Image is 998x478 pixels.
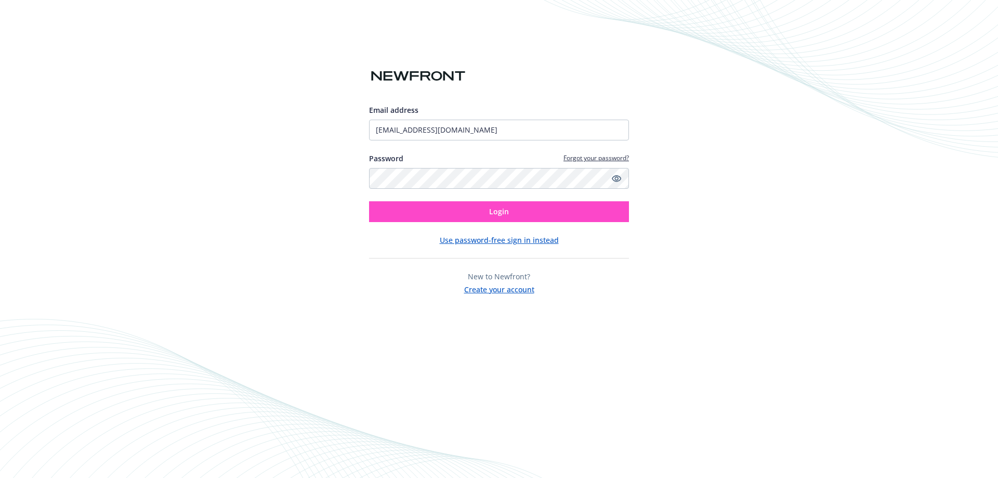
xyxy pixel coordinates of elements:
button: Create your account [464,282,534,295]
button: Login [369,201,629,222]
img: Newfront logo [369,67,467,85]
a: Show password [610,172,623,185]
input: Enter your password [369,168,629,189]
span: Email address [369,105,418,115]
span: New to Newfront? [468,272,530,281]
button: Use password-free sign in instead [440,235,559,246]
a: Forgot your password? [563,153,629,162]
label: Password [369,153,403,164]
input: Enter your email [369,120,629,140]
span: Login [489,206,509,216]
